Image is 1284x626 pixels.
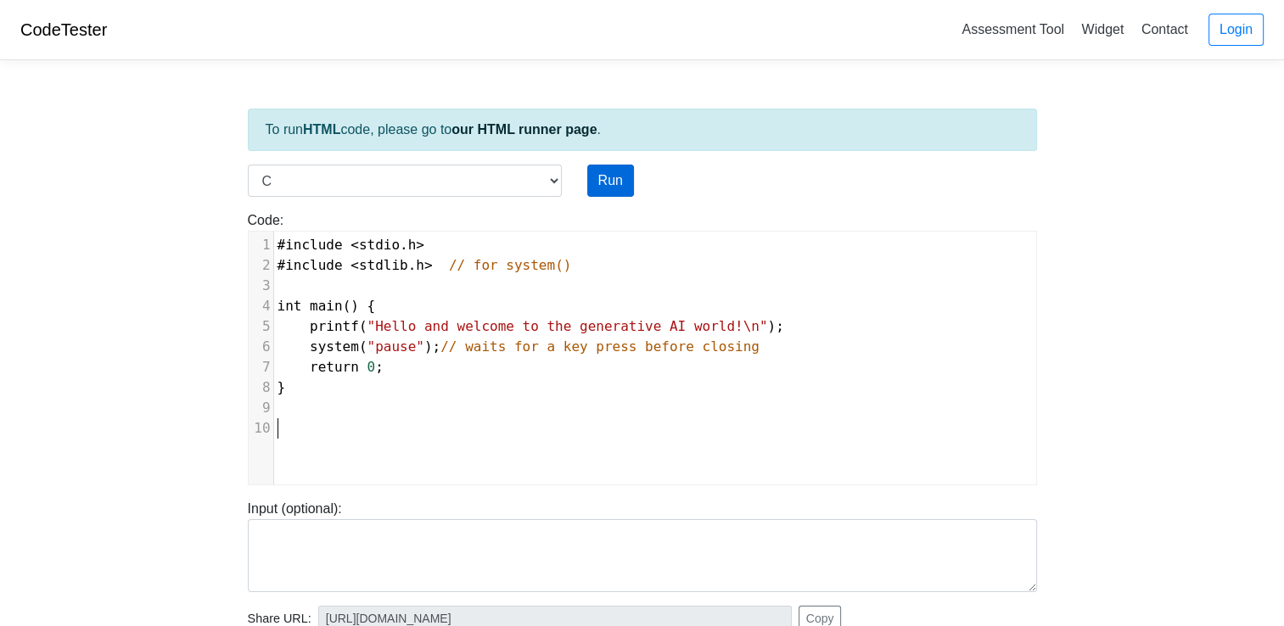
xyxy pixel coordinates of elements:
div: 8 [249,377,273,398]
span: h [408,237,417,253]
span: "pause" [367,338,423,355]
span: printf [310,318,359,334]
span: // for system() [449,257,572,273]
span: 0 [367,359,375,375]
span: < [350,257,359,273]
a: Contact [1135,15,1195,43]
div: 10 [249,418,273,439]
span: ( ); [278,318,784,334]
a: Login [1208,14,1264,46]
span: h [416,257,424,273]
span: . [278,257,572,273]
div: 2 [249,255,273,276]
span: main [310,298,343,314]
div: 7 [249,357,273,377]
span: int [278,298,302,314]
div: 5 [249,316,273,337]
button: Run [587,165,634,197]
div: 9 [249,398,273,418]
span: . [278,237,425,253]
a: our HTML runner page [451,122,597,137]
span: } [278,379,286,395]
span: ( ); [278,338,760,355]
span: // waits for a key press before closing [440,338,760,355]
div: 3 [249,276,273,296]
span: "Hello and welcome to the generative AI world!\n" [367,318,767,334]
span: #include [278,237,343,253]
span: stdio [359,237,400,253]
span: #include [278,257,343,273]
div: 6 [249,337,273,357]
a: CodeTester [20,20,107,39]
strong: HTML [303,122,340,137]
span: stdlib [359,257,408,273]
span: system [310,338,359,355]
a: Assessment Tool [955,15,1071,43]
span: > [416,237,424,253]
div: 1 [249,235,273,255]
div: Input (optional): [235,499,1050,592]
a: Widget [1074,15,1130,43]
span: > [424,257,433,273]
div: Code: [235,210,1050,485]
div: 4 [249,296,273,316]
span: () { [278,298,376,314]
span: ; [278,359,384,375]
span: return [310,359,359,375]
span: < [350,237,359,253]
div: To run code, please go to . [248,109,1037,151]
